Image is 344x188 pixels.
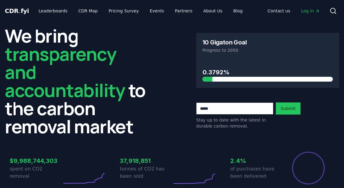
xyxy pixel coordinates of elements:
p: Stay up to date with the latest in durable carbon removal. [196,117,273,129]
p: tonnes of CO2 has been sold [120,165,172,180]
a: CDR.fyi [5,7,29,15]
a: Blog [228,5,247,16]
nav: Main [34,5,247,16]
h3: 37,918,851 [120,156,172,165]
p: of purchases have been delivered [230,165,282,180]
span: Log in [301,8,320,14]
h3: $9,988,744,303 [10,156,62,165]
h3: 0.3792% [202,68,333,77]
div: Percentage of sales delivered [291,151,325,185]
a: Pricing Survey [104,5,144,16]
button: Submit [276,102,301,115]
nav: Main [263,5,325,16]
span: . [19,7,21,15]
a: Contact us [263,5,295,16]
a: Log in [296,5,325,16]
a: About Us [199,5,227,16]
h3: 10 Gigaton Goal [202,39,247,45]
h3: 2.4% [230,156,282,165]
p: Progress to 2050 [202,47,333,53]
a: Events [145,5,169,16]
a: Leaderboards [34,5,72,16]
h2: We bring to the carbon removal market [5,27,148,135]
span: CDR fyi [5,7,29,15]
span: transparency and accountability [5,41,125,102]
a: Partners [170,5,197,16]
p: spent on CO2 removal [10,165,62,180]
a: CDR Map [74,5,103,16]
